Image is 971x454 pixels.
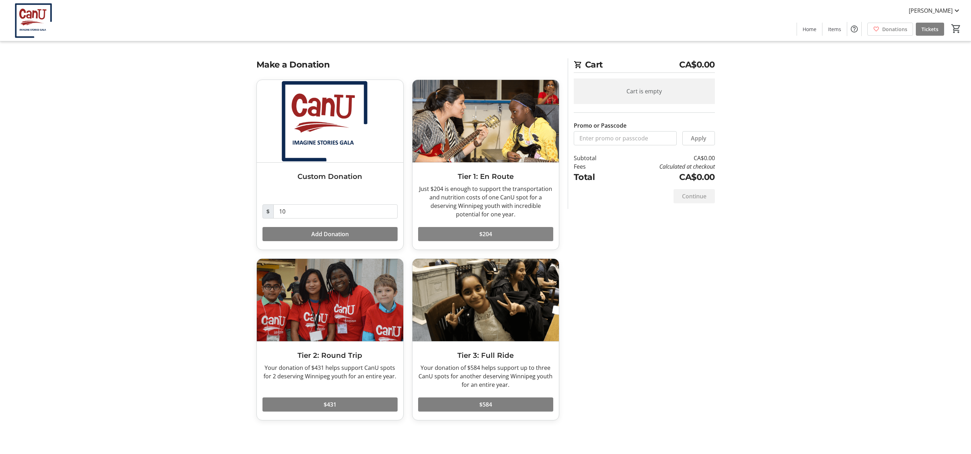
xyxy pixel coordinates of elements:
[614,171,715,184] td: CA$0.00
[682,131,715,145] button: Apply
[262,171,398,182] h3: Custom Donation
[614,162,715,171] td: Calculated at checkout
[574,78,715,104] div: Cart is empty
[4,3,67,38] img: CanU Canada's Logo
[828,25,841,33] span: Items
[797,23,822,36] a: Home
[916,23,944,36] a: Tickets
[867,23,913,36] a: Donations
[418,185,553,219] div: Just $204 is enough to support the transportation and nutrition costs of one CanU spot for a dese...
[574,58,715,73] h2: Cart
[418,397,553,412] button: $584
[921,25,938,33] span: Tickets
[262,397,398,412] button: $431
[679,58,715,71] span: CA$0.00
[418,350,553,361] h3: Tier 3: Full Ride
[262,204,274,219] span: $
[822,23,847,36] a: Items
[950,22,963,35] button: Cart
[262,350,398,361] h3: Tier 2: Round Trip
[847,22,861,36] button: Help
[262,227,398,241] button: Add Donation
[418,171,553,182] h3: Tier 1: En Route
[882,25,907,33] span: Donations
[311,230,349,238] span: Add Donation
[574,162,615,171] td: Fees
[803,25,816,33] span: Home
[257,80,403,162] img: Custom Donation
[574,131,677,145] input: Enter promo or passcode
[479,230,492,238] span: $204
[574,154,615,162] td: Subtotal
[418,363,553,389] div: Your donation of $584 helps support up to three CanU spots for another deserving Winnipeg youth f...
[273,204,398,219] input: Donation Amount
[909,6,953,15] span: [PERSON_NAME]
[257,259,403,341] img: Tier 2: Round Trip
[412,259,559,341] img: Tier 3: Full Ride
[903,5,967,16] button: [PERSON_NAME]
[691,134,706,142] span: Apply
[412,80,559,162] img: Tier 1: En Route
[574,121,626,130] label: Promo or Passcode
[324,400,336,409] span: $431
[574,171,615,184] td: Total
[262,363,398,380] div: Your donation of $431 helps support CanU spots for 2 deserving Winnipeg youth for an entire year.
[418,227,553,241] button: $204
[256,58,559,71] h2: Make a Donation
[479,400,492,409] span: $584
[614,154,715,162] td: CA$0.00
